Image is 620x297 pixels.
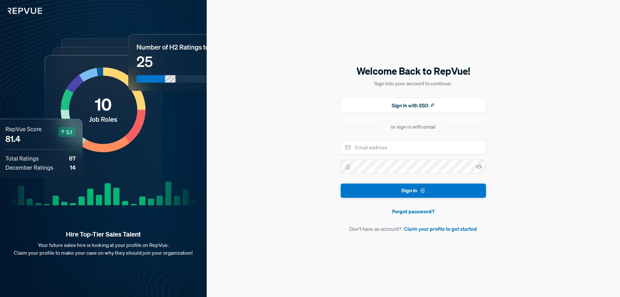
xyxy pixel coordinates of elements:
[341,184,486,198] button: Sign In
[10,230,196,239] strong: Hire Top-Tier Sales Talent
[341,225,486,233] article: Don't have an account?
[341,207,486,215] a: Forgot password?
[341,140,486,154] input: Email address
[341,64,486,78] h5: Welcome Back to RepVue!
[341,98,486,113] button: Sign In with SSO
[404,225,477,233] a: Claim your profile to get started
[391,123,436,131] div: or sign in with email
[341,80,486,87] p: Sign into your account to continue.
[10,241,196,257] p: Your future sales hire is looking at your profile on RepVue. Claim your profile to make your case...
